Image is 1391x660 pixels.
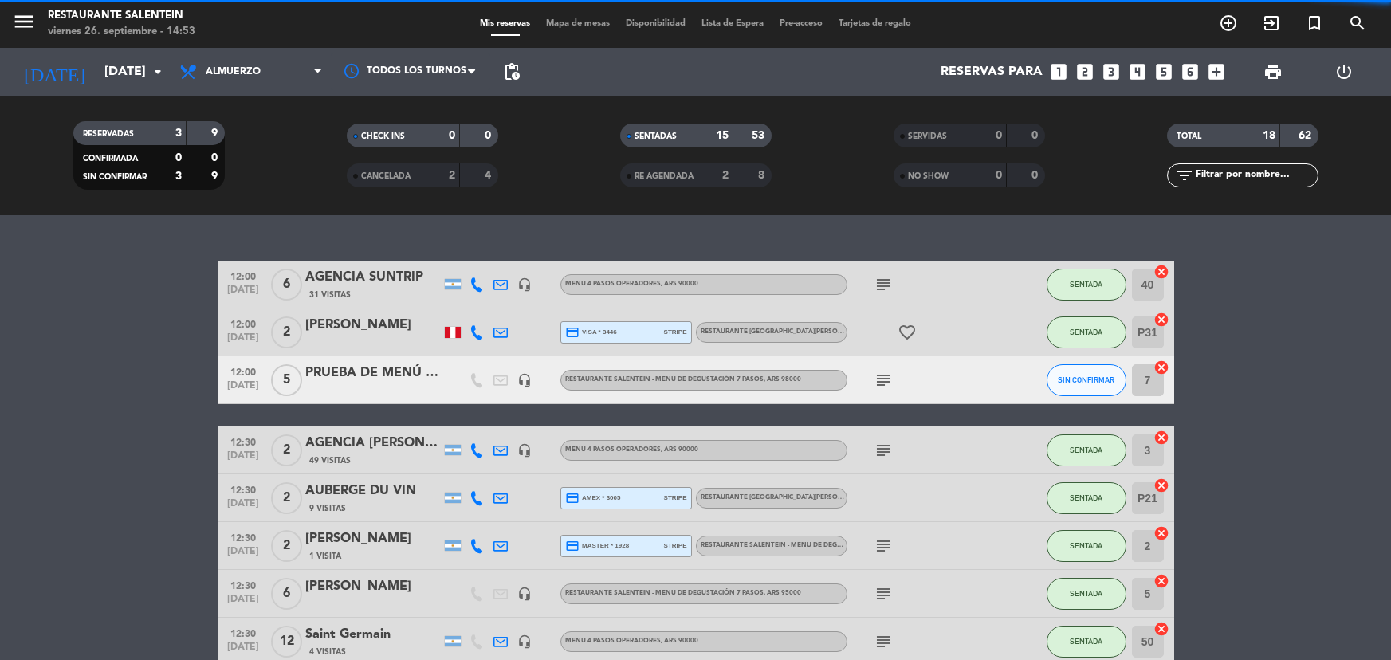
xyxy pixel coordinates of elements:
button: SIN CONFIRMAR [1047,364,1126,396]
div: [PERSON_NAME] [305,576,441,597]
button: SENTADA [1047,530,1126,562]
span: stripe [664,493,687,503]
i: looks_5 [1153,61,1174,82]
i: search [1348,14,1367,33]
i: headset_mic [517,277,532,292]
i: looks_4 [1127,61,1148,82]
span: SENTADA [1070,280,1102,289]
span: Menu 4 pasos operadores [565,281,698,287]
span: RESTAURANTE SALENTEIN - Menu de Degustación 7 pasos [565,590,801,596]
span: RE AGENDADA [635,172,694,180]
i: add_circle_outline [1219,14,1238,33]
strong: 0 [996,130,1002,141]
span: amex * 3005 [565,491,621,505]
span: , ARS 90000 [661,281,698,287]
span: SENTADA [1070,493,1102,502]
span: pending_actions [502,62,521,81]
span: SENTADA [1070,541,1102,550]
i: cancel [1153,430,1169,446]
span: Pre-acceso [772,19,831,28]
div: LOG OUT [1309,48,1379,96]
i: subject [874,441,893,460]
span: [DATE] [223,642,263,660]
i: subject [874,536,893,556]
i: arrow_drop_down [148,62,167,81]
span: [DATE] [223,285,263,303]
span: SIN CONFIRMAR [83,173,147,181]
strong: 0 [996,170,1002,181]
i: looks_two [1075,61,1095,82]
span: , ARS 90000 [661,638,698,644]
strong: 53 [752,130,768,141]
span: SENTADAS [635,132,677,140]
span: print [1263,62,1283,81]
span: 12:30 [223,623,263,642]
button: SENTADA [1047,482,1126,514]
span: [DATE] [223,546,263,564]
span: Disponibilidad [618,19,694,28]
div: [PERSON_NAME] [305,528,441,549]
i: headset_mic [517,373,532,387]
span: Mis reservas [472,19,538,28]
div: AGENCIA SUNTRIP [305,267,441,288]
span: [DATE] [223,332,263,351]
span: 49 Visitas [309,454,351,467]
span: RESTAURANTE [GEOGRAPHIC_DATA][PERSON_NAME] ([PERSON_NAME] Salentein) - Menú de Pasos [701,328,1027,335]
i: headset_mic [517,587,532,601]
span: RESTAURANTE SALENTEIN - Menu de Degustación 7 pasos [565,376,801,383]
span: 2 [271,434,302,466]
span: [DATE] [223,498,263,517]
span: CANCELADA [361,172,411,180]
i: cancel [1153,525,1169,541]
span: [DATE] [223,450,263,469]
span: Mapa de mesas [538,19,618,28]
strong: 0 [449,130,455,141]
span: SENTADA [1070,637,1102,646]
span: 12:30 [223,528,263,546]
strong: 62 [1299,130,1314,141]
span: 12:00 [223,314,263,332]
span: , ARS 98000 [764,376,801,383]
strong: 2 [449,170,455,181]
span: 12:00 [223,266,263,285]
strong: 3 [175,171,182,182]
span: stripe [664,327,687,337]
span: 2 [271,530,302,562]
span: 12:30 [223,576,263,594]
strong: 18 [1263,130,1275,141]
input: Filtrar por nombre... [1194,167,1318,184]
button: SENTADA [1047,269,1126,301]
span: SENTADA [1070,589,1102,598]
div: [PERSON_NAME] [305,315,441,336]
span: Tarjetas de regalo [831,19,919,28]
strong: 8 [758,170,768,181]
i: cancel [1153,477,1169,493]
strong: 15 [716,130,729,141]
span: master * 1928 [565,539,630,553]
span: NO SHOW [908,172,949,180]
span: 6 [271,578,302,610]
i: cancel [1153,621,1169,637]
button: SENTADA [1047,434,1126,466]
strong: 3 [175,128,182,139]
div: Restaurante Salentein [48,8,195,24]
span: [DATE] [223,594,263,612]
strong: 0 [211,152,221,163]
span: 2 [271,316,302,348]
i: filter_list [1175,166,1194,185]
strong: 9 [211,128,221,139]
strong: 0 [485,130,494,141]
i: exit_to_app [1262,14,1281,33]
i: menu [12,10,36,33]
span: , ARS 90000 [661,446,698,453]
span: Almuerzo [206,66,261,77]
span: stripe [664,540,687,551]
span: 12:00 [223,362,263,380]
strong: 4 [485,170,494,181]
i: subject [874,275,893,294]
i: credit_card [565,539,580,553]
span: SIN CONFIRMAR [1058,375,1114,384]
span: SERVIDAS [908,132,947,140]
i: add_box [1206,61,1227,82]
span: [DATE] [223,380,263,399]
